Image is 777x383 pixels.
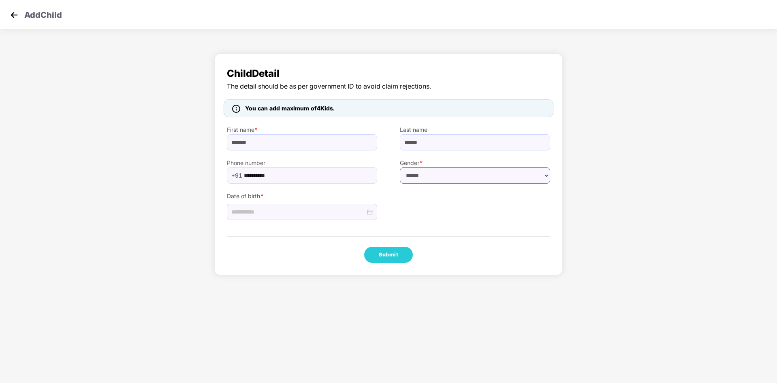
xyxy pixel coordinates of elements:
[227,66,550,81] span: Child Detail
[8,9,20,21] img: svg+xml;base64,PHN2ZyB4bWxucz0iaHR0cDovL3d3dy53My5vcmcvMjAwMC9zdmciIHdpZHRoPSIzMCIgaGVpZ2h0PSIzMC...
[24,9,62,19] p: Add Child
[231,169,242,182] span: +91
[232,105,240,113] img: icon
[227,125,377,134] label: First name
[364,247,413,263] button: Submit
[400,159,550,167] label: Gender
[400,125,550,134] label: Last name
[227,81,550,91] span: The detail should be as per government ID to avoid claim rejections.
[227,159,377,167] label: Phone number
[245,105,335,112] span: You can add maximum of 4 Kids.
[227,192,377,201] label: Date of birth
